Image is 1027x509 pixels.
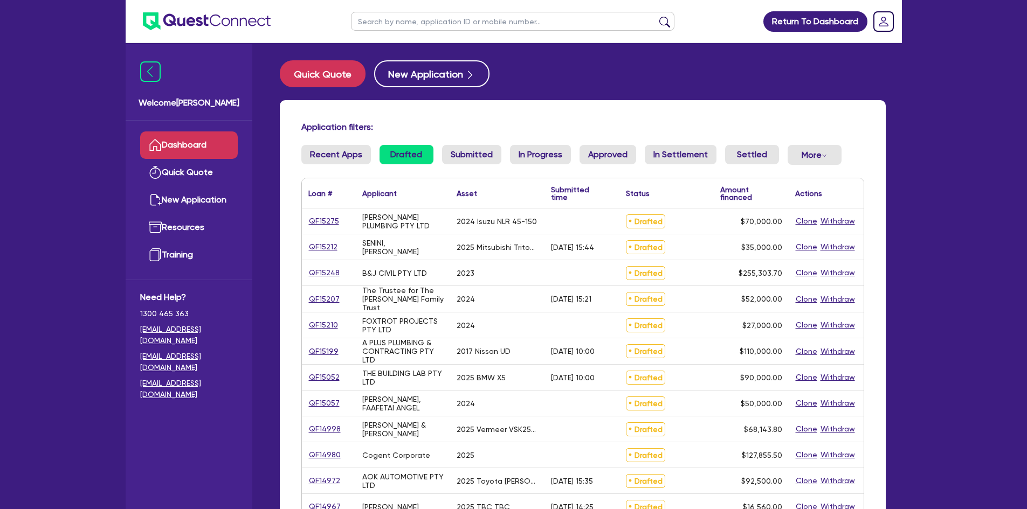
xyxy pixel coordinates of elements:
div: 2025 Vermeer VSK25-100G [457,425,538,434]
button: Withdraw [820,371,856,384]
button: Withdraw [820,241,856,253]
div: [PERSON_NAME] & [PERSON_NAME] [362,421,444,438]
span: $50,000.00 [741,399,782,408]
div: 2024 [457,295,475,303]
button: Dropdown toggle [788,145,842,165]
a: Drafted [380,145,433,164]
a: Dropdown toggle [870,8,898,36]
button: Clone [795,293,818,305]
span: $127,855.50 [742,451,782,459]
div: Cogent Corporate [362,451,430,459]
button: Withdraw [820,319,856,331]
a: Approved [580,145,636,164]
div: 2017 Nissan UD [457,347,511,355]
div: Applicant [362,190,397,197]
span: Welcome [PERSON_NAME] [139,96,239,109]
a: Return To Dashboard [763,11,867,32]
a: New Application [140,186,238,214]
a: In Settlement [645,145,716,164]
img: new-application [149,193,162,206]
button: Clone [795,241,818,253]
button: Clone [795,267,818,279]
button: Quick Quote [280,60,366,87]
div: 2025 Mitsubishi Triton GLX-MV [457,243,538,252]
span: $255,303.70 [739,269,782,277]
a: QF15199 [308,345,339,358]
div: [DATE] 15:35 [551,477,593,485]
div: A PLUS PLUMBING & CONTRACTING PTY LTD [362,338,444,364]
a: QF15210 [308,319,339,331]
a: [EMAIL_ADDRESS][DOMAIN_NAME] [140,324,238,346]
a: QF14972 [308,475,341,487]
a: [EMAIL_ADDRESS][DOMAIN_NAME] [140,378,238,400]
a: QF15275 [308,215,340,227]
span: Drafted [626,214,665,228]
div: B&J CIVIL PTY LTD [362,269,427,277]
span: $70,000.00 [741,217,782,226]
a: Recent Apps [301,145,371,164]
span: Drafted [626,240,665,254]
button: Withdraw [820,345,856,358]
a: QF15248 [308,267,340,279]
button: Clone [795,319,818,331]
a: Quick Quote [140,159,238,186]
button: Withdraw [820,449,856,461]
div: [PERSON_NAME] PLUMBING PTY LTD [362,213,444,230]
div: Amount financed [720,186,782,201]
img: icon-menu-close [140,61,161,82]
button: Clone [795,215,818,227]
span: $52,000.00 [741,295,782,303]
button: Clone [795,449,818,461]
span: $35,000.00 [741,243,782,252]
span: $68,143.80 [744,425,782,434]
span: $110,000.00 [740,347,782,355]
a: Dashboard [140,131,238,159]
a: In Progress [510,145,571,164]
div: [DATE] 15:44 [551,243,594,252]
div: 2023 [457,269,474,277]
a: QF15207 [308,293,340,305]
span: Drafted [626,318,665,332]
button: Withdraw [820,397,856,409]
div: 2025 Toyota [PERSON_NAME] [457,477,538,485]
div: Loan # [308,190,332,197]
div: Status [626,190,650,197]
button: Clone [795,345,818,358]
div: Actions [795,190,822,197]
a: Resources [140,214,238,241]
span: $27,000.00 [742,321,782,330]
div: 2024 [457,321,475,330]
a: New Application [374,60,490,87]
span: $92,500.00 [741,477,782,485]
button: Withdraw [820,475,856,487]
a: Training [140,241,238,269]
a: QF15057 [308,397,340,409]
a: QF14998 [308,423,341,435]
button: Withdraw [820,293,856,305]
a: Settled [725,145,779,164]
button: Clone [795,475,818,487]
div: 2025 [457,451,474,459]
button: Clone [795,397,818,409]
a: QF15212 [308,241,338,253]
div: 2024 [457,399,475,408]
span: Drafted [626,396,665,410]
a: [EMAIL_ADDRESS][DOMAIN_NAME] [140,351,238,373]
img: quick-quote [149,166,162,179]
div: FOXTROT PROJECTS PTY LTD [362,317,444,334]
button: Clone [795,423,818,435]
a: QF15052 [308,371,340,384]
img: training [149,248,162,261]
div: [PERSON_NAME], FAAFETAI ANGEL [362,395,444,412]
img: quest-connect-logo-blue [143,12,271,30]
span: Drafted [626,344,665,358]
span: 1300 465 363 [140,308,238,319]
div: Submitted time [551,186,603,201]
img: resources [149,221,162,234]
div: [DATE] 10:00 [551,373,595,382]
div: AOK AUTOMOTIVE PTY LTD [362,472,444,490]
button: Withdraw [820,215,856,227]
div: The Trustee for The [PERSON_NAME] Family Trust [362,286,444,312]
input: Search by name, application ID or mobile number... [351,12,674,31]
span: Drafted [626,292,665,306]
